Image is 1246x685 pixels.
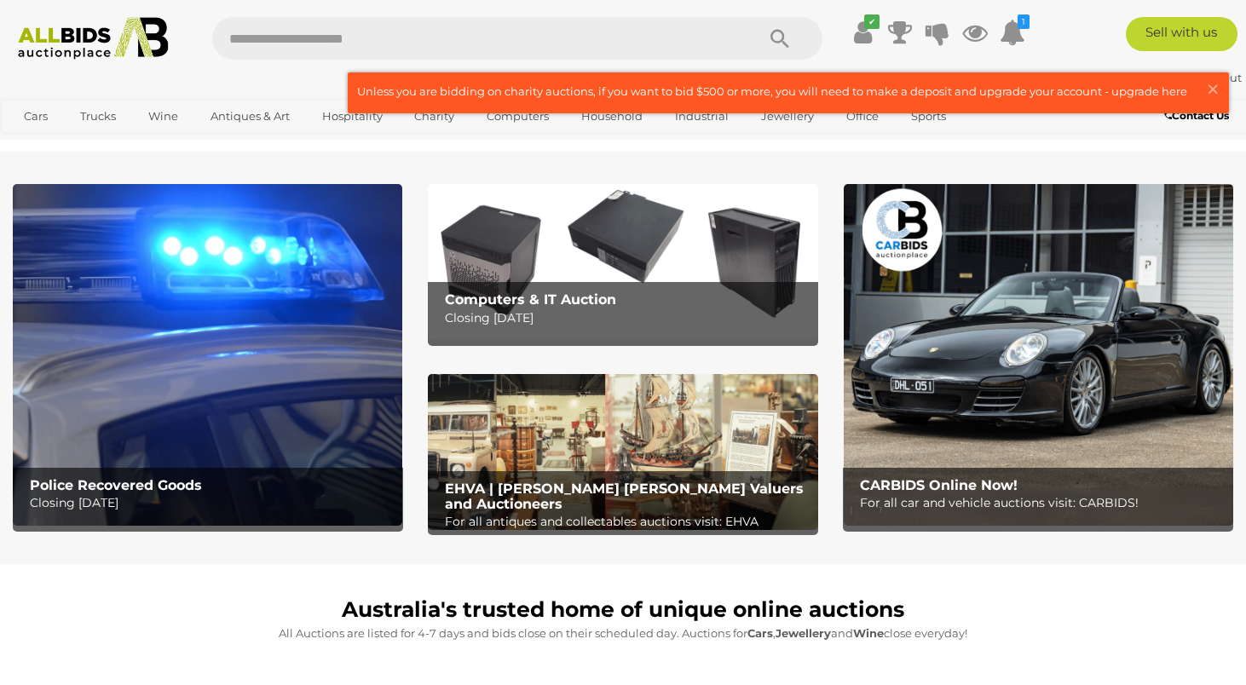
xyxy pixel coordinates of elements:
span: | [1186,71,1190,84]
a: Charity [403,102,465,130]
span: × [1205,72,1220,106]
img: CARBIDS Online Now! [844,184,1233,526]
a: Trucks [69,102,127,130]
a: Sell with us [1126,17,1237,51]
p: For all car and vehicle auctions visit: CARBIDS! [860,492,1225,514]
a: Computers [476,102,560,130]
a: EHVA | Evans Hastings Valuers and Auctioneers EHVA | [PERSON_NAME] [PERSON_NAME] Valuers and Auct... [428,374,817,530]
p: For all antiques and collectables auctions visit: EHVA [445,511,810,532]
a: Police Recovered Goods Police Recovered Goods Closing [DATE] [13,184,402,526]
a: Wine [137,102,189,130]
strong: Cars [747,626,773,640]
p: Closing [DATE] [30,492,395,514]
a: Industrial [664,102,740,130]
a: Antiques & Art [199,102,301,130]
img: Allbids.com.au [9,17,177,60]
b: Contact Us [1164,109,1229,122]
b: Police Recovered Goods [30,477,202,493]
img: Computers & IT Auction [428,184,817,340]
a: Household [570,102,654,130]
a: Sign Out [1192,71,1242,84]
a: Contact Us [1164,106,1233,125]
a: Cars [13,102,59,130]
strong: [PERSON_NAME] [1074,71,1184,84]
a: CARBIDS Online Now! CARBIDS Online Now! For all car and vehicle auctions visit: CARBIDS! [844,184,1233,526]
a: Sports [900,102,957,130]
b: EHVA | [PERSON_NAME] [PERSON_NAME] Valuers and Auctioneers [445,481,804,512]
strong: Jewellery [776,626,831,640]
a: [PERSON_NAME] [1074,71,1186,84]
a: Hospitality [311,102,394,130]
p: All Auctions are listed for 4-7 days and bids close on their scheduled day. Auctions for , and cl... [21,624,1225,643]
strong: Wine [853,626,884,640]
a: [GEOGRAPHIC_DATA] [13,130,156,158]
img: EHVA | Evans Hastings Valuers and Auctioneers [428,374,817,530]
b: Computers & IT Auction [445,291,616,308]
h1: Australia's trusted home of unique online auctions [21,598,1225,622]
img: Police Recovered Goods [13,184,402,526]
i: ✔ [864,14,880,29]
a: Computers & IT Auction Computers & IT Auction Closing [DATE] [428,184,817,340]
b: CARBIDS Online Now! [860,477,1018,493]
i: 1 [1018,14,1030,29]
a: Office [835,102,890,130]
a: ✔ [850,17,875,48]
p: Closing [DATE] [445,308,810,329]
a: 1 [1000,17,1025,48]
button: Search [737,17,822,60]
a: Jewellery [750,102,825,130]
